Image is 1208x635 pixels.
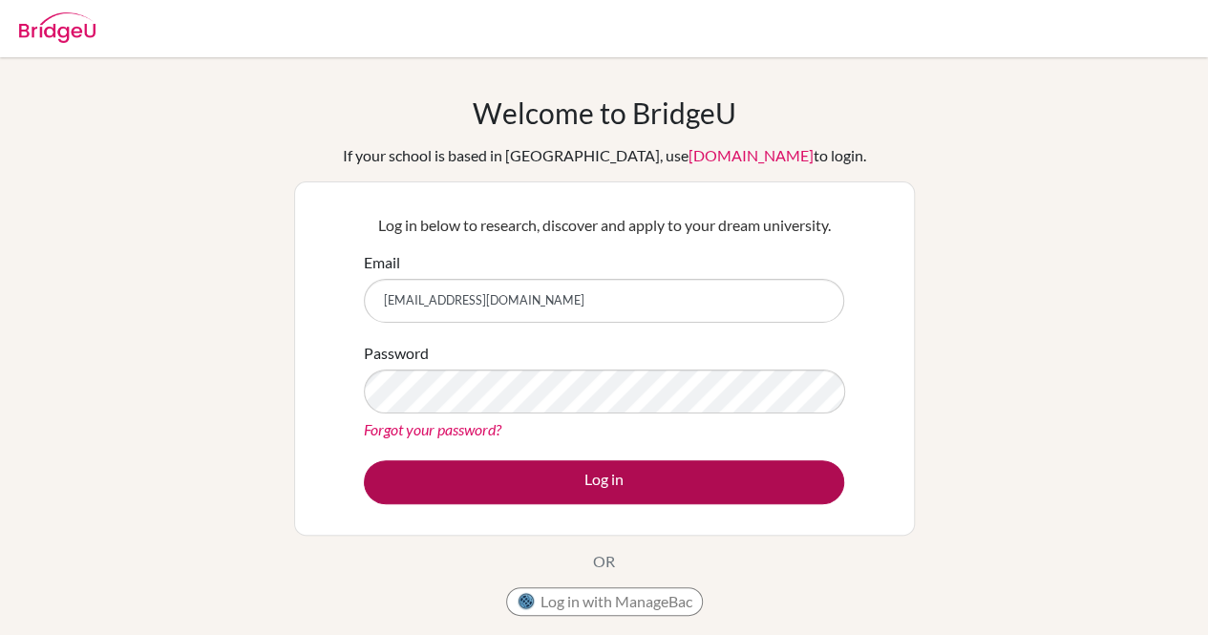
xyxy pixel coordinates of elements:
[343,144,866,167] div: If your school is based in [GEOGRAPHIC_DATA], use to login.
[506,587,703,616] button: Log in with ManageBac
[689,146,814,164] a: [DOMAIN_NAME]
[364,420,501,438] a: Forgot your password?
[593,550,615,573] p: OR
[364,214,844,237] p: Log in below to research, discover and apply to your dream university.
[19,12,95,43] img: Bridge-U
[473,95,736,130] h1: Welcome to BridgeU
[364,251,400,274] label: Email
[364,460,844,504] button: Log in
[364,342,429,365] label: Password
